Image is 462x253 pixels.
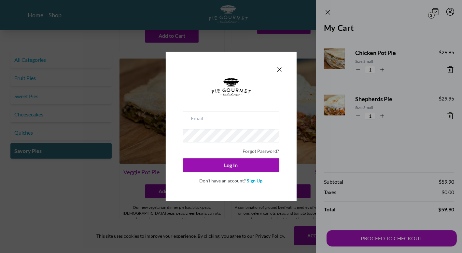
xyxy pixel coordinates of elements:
[243,148,279,154] a: Forgot Password?
[183,158,279,172] button: Log In
[247,178,263,183] a: Sign Up
[200,178,246,183] span: Don't have an account?
[275,66,283,73] button: Close panel
[183,112,279,125] input: Email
